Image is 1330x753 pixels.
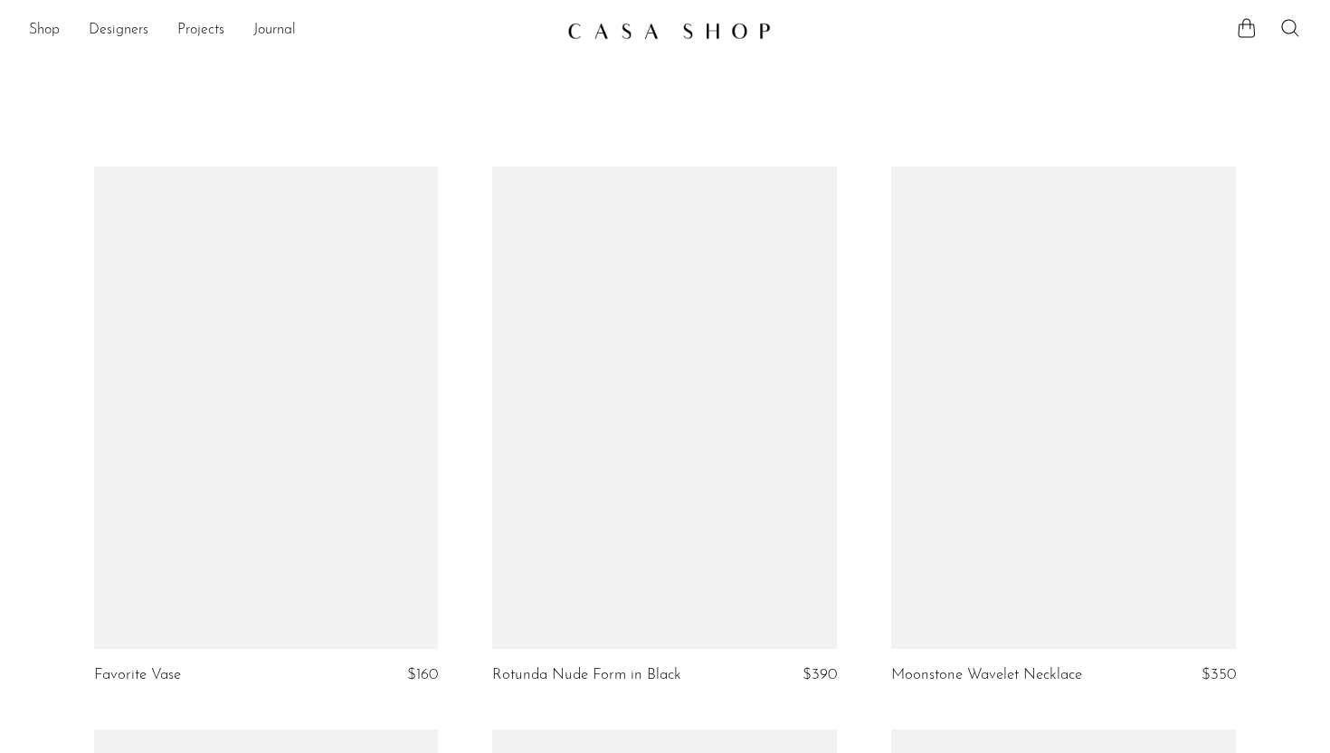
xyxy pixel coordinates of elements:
[407,667,438,682] span: $160
[29,15,553,46] ul: NEW HEADER MENU
[891,667,1082,683] a: Moonstone Wavelet Necklace
[803,667,837,682] span: $390
[492,667,681,683] a: Rotunda Nude Form in Black
[29,15,553,46] nav: Desktop navigation
[1202,667,1236,682] span: $350
[94,667,181,683] a: Favorite Vase
[177,19,224,43] a: Projects
[29,19,60,43] a: Shop
[253,19,296,43] a: Journal
[89,19,148,43] a: Designers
